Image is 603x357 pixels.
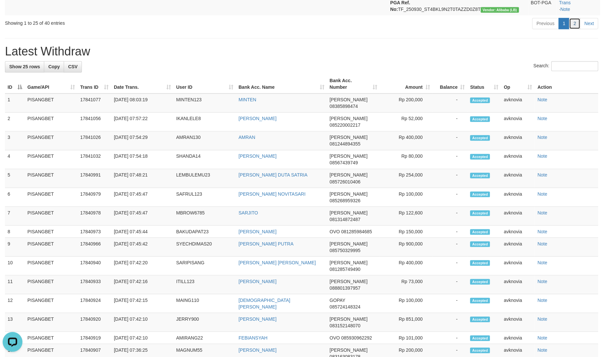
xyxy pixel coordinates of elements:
[5,238,25,256] td: 9
[537,210,547,215] a: Note
[174,256,236,275] td: SARIPISANG
[78,256,111,275] td: 17840940
[470,135,490,141] span: Accepted
[5,188,25,207] td: 6
[470,279,490,284] span: Accepted
[537,278,547,284] a: Note
[470,116,490,122] span: Accepted
[111,75,174,93] th: Date Trans.: activate to sort column ascending
[5,131,25,150] td: 3
[78,207,111,225] td: 17840978
[470,335,490,341] span: Accepted
[432,294,467,313] td: -
[9,64,40,69] span: Show 25 rows
[239,210,258,215] a: SARJITO
[329,285,360,290] span: Copy 088801397957 to clipboard
[329,104,358,109] span: Copy 08385898474 to clipboard
[432,313,467,332] td: -
[25,113,78,131] td: PISANGBET
[239,347,277,352] a: [PERSON_NAME]
[239,260,316,265] a: [PERSON_NAME] [PERSON_NAME]
[174,188,236,207] td: SAFRUL123
[537,172,547,178] a: Note
[537,191,547,196] a: Note
[537,116,547,121] a: Note
[111,256,174,275] td: [DATE] 07:42:20
[501,332,535,344] td: avknovia
[78,169,111,188] td: 17840991
[236,75,327,93] th: Bank Acc. Name: activate to sort column ascending
[501,169,535,188] td: avknovia
[470,210,490,216] span: Accepted
[537,153,547,159] a: Note
[174,207,236,225] td: MBROW6785
[558,18,570,29] a: 1
[501,294,535,313] td: avknovia
[239,116,277,121] a: [PERSON_NAME]
[25,150,78,169] td: PISANGBET
[432,207,467,225] td: -
[111,294,174,313] td: [DATE] 07:42:15
[111,238,174,256] td: [DATE] 07:45:42
[551,61,598,71] input: Search:
[5,294,25,313] td: 12
[5,169,25,188] td: 5
[329,216,360,222] span: Copy 081314872487 to clipboard
[25,256,78,275] td: PISANGBET
[537,316,547,321] a: Note
[329,210,367,215] span: [PERSON_NAME]
[470,173,490,178] span: Accepted
[329,347,367,352] span: [PERSON_NAME]
[501,313,535,332] td: avknovia
[470,229,490,235] span: Accepted
[78,225,111,238] td: 17840973
[25,169,78,188] td: PISANGBET
[329,278,367,284] span: [PERSON_NAME]
[78,294,111,313] td: 17840924
[470,241,490,247] span: Accepted
[432,169,467,188] td: -
[470,298,490,303] span: Accepted
[501,75,535,93] th: Op: activate to sort column ascending
[432,188,467,207] td: -
[174,294,236,313] td: MAING110
[380,113,432,131] td: Rp 52,000
[239,135,255,140] a: AMRAN
[501,275,535,294] td: avknovia
[329,179,360,184] span: Copy 085726010406 to clipboard
[329,304,360,309] span: Copy 085724148324 to clipboard
[78,332,111,344] td: 17840919
[78,150,111,169] td: 17841032
[64,61,82,72] a: CSV
[537,297,547,303] a: Note
[174,313,236,332] td: JERRY900
[501,207,535,225] td: avknovia
[329,97,367,102] span: [PERSON_NAME]
[501,131,535,150] td: avknovia
[329,266,360,272] span: Copy 081285749490 to clipboard
[380,256,432,275] td: Rp 400,000
[25,93,78,113] td: PISANGBET
[3,3,22,22] button: Open LiveChat chat widget
[239,241,293,246] a: [PERSON_NAME] PUTRA
[239,335,268,340] a: FEBIANSYAH
[537,97,547,102] a: Note
[78,75,111,93] th: Trans ID: activate to sort column ascending
[5,17,246,26] div: Showing 1 to 25 of 40 entries
[239,278,277,284] a: [PERSON_NAME]
[25,294,78,313] td: PISANGBET
[5,275,25,294] td: 11
[5,45,598,58] h1: Latest Withdraw
[329,141,360,146] span: Copy 081244894355 to clipboard
[329,335,340,340] span: OVO
[470,260,490,266] span: Accepted
[501,93,535,113] td: avknovia
[5,150,25,169] td: 4
[239,172,308,178] a: [PERSON_NAME] DUTA SATRIA
[174,113,236,131] td: IKANLELE8
[432,75,467,93] th: Balance: activate to sort column ascending
[537,260,547,265] a: Note
[25,238,78,256] td: PISANGBET
[329,316,367,321] span: [PERSON_NAME]
[535,75,598,93] th: Action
